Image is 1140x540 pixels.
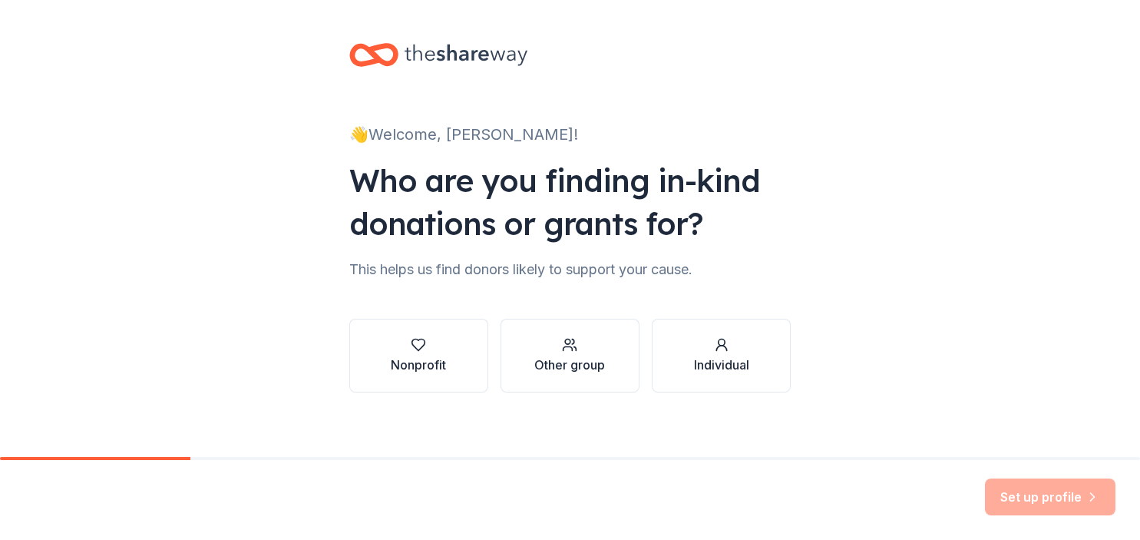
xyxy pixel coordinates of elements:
[501,319,639,393] button: Other group
[349,319,488,393] button: Nonprofit
[349,159,791,245] div: Who are you finding in-kind donations or grants for?
[694,356,749,374] div: Individual
[391,356,446,374] div: Nonprofit
[652,319,791,393] button: Individual
[349,122,791,147] div: 👋 Welcome, [PERSON_NAME]!
[349,257,791,282] div: This helps us find donors likely to support your cause.
[534,356,605,374] div: Other group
